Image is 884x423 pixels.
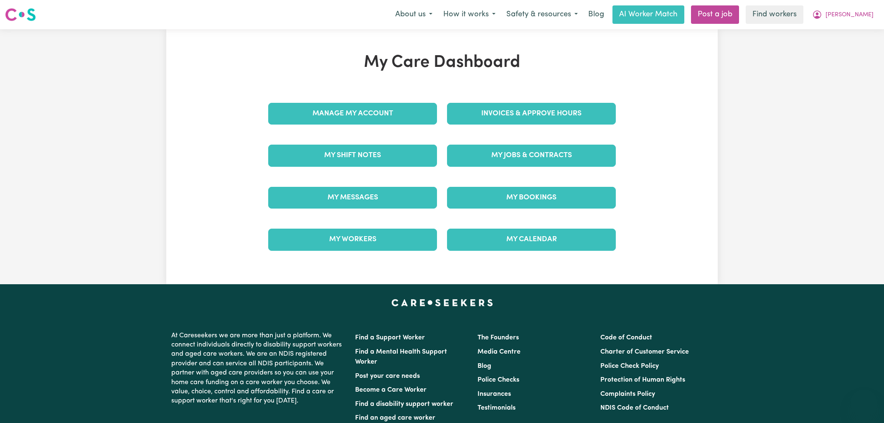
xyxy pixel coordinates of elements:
[478,363,491,369] a: Blog
[478,377,519,383] a: Police Checks
[391,299,493,306] a: Careseekers home page
[746,5,803,24] a: Find workers
[268,145,437,166] a: My Shift Notes
[355,373,420,380] a: Post your care needs
[600,334,652,341] a: Code of Conduct
[268,229,437,250] a: My Workers
[807,6,879,23] button: My Account
[447,103,616,125] a: Invoices & Approve Hours
[268,103,437,125] a: Manage My Account
[691,5,739,24] a: Post a job
[355,349,447,365] a: Find a Mental Health Support Worker
[583,5,609,24] a: Blog
[171,328,345,409] p: At Careseekers we are more than just a platform. We connect individuals directly to disability su...
[447,145,616,166] a: My Jobs & Contracts
[478,405,516,411] a: Testimonials
[5,5,36,24] a: Careseekers logo
[447,187,616,209] a: My Bookings
[268,187,437,209] a: My Messages
[355,387,427,393] a: Become a Care Worker
[478,391,511,398] a: Insurances
[447,229,616,250] a: My Calendar
[390,6,438,23] button: About us
[600,363,659,369] a: Police Check Policy
[851,390,877,416] iframe: Button to launch messaging window
[478,334,519,341] a: The Founders
[5,7,36,22] img: Careseekers logo
[501,6,583,23] button: Safety & resources
[438,6,501,23] button: How it works
[355,415,435,421] a: Find an aged care worker
[263,53,621,73] h1: My Care Dashboard
[355,334,425,341] a: Find a Support Worker
[478,349,521,355] a: Media Centre
[600,405,669,411] a: NDIS Code of Conduct
[600,377,685,383] a: Protection of Human Rights
[355,401,453,408] a: Find a disability support worker
[826,10,874,20] span: [PERSON_NAME]
[612,5,684,24] a: AI Worker Match
[600,391,655,398] a: Complaints Policy
[600,349,689,355] a: Charter of Customer Service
